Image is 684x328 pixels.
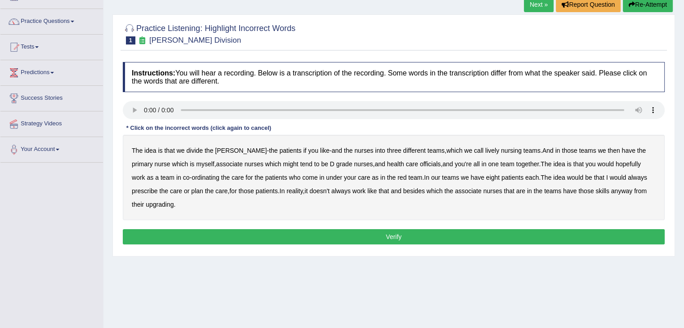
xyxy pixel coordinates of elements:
b: In [424,174,429,181]
b: your [344,174,356,181]
b: be [321,160,328,168]
b: besides [403,187,425,195]
b: which [426,187,443,195]
b: skills [595,187,609,195]
a: Tests [0,35,103,57]
b: plan [191,187,203,195]
b: would [610,174,626,181]
b: hopefully [616,160,641,168]
b: the [534,187,542,195]
b: care [406,160,418,168]
b: have [470,174,484,181]
b: [PERSON_NAME] [215,147,267,154]
b: if [303,147,306,154]
b: primary [132,160,153,168]
b: you [586,160,596,168]
b: the [344,147,353,154]
b: health [387,160,404,168]
b: In [279,187,285,195]
b: to [314,160,319,168]
b: like [367,187,377,195]
b: patients [279,147,301,154]
b: always [331,187,351,195]
b: anyway [611,187,632,195]
b: the [159,187,168,195]
b: the [205,187,214,195]
b: in [555,147,560,154]
b: be [585,174,592,181]
b: we [461,174,469,181]
b: nurses [483,187,502,195]
b: team [408,174,422,181]
b: in [482,160,487,168]
b: the [444,187,453,195]
b: The [541,174,551,181]
a: Predictions [0,60,103,83]
b: that [164,147,174,154]
b: different [403,147,425,154]
b: and [443,160,453,168]
div: - - , . , , , . - . . , . , . [123,135,665,220]
b: might [283,160,298,168]
b: idea [144,147,156,154]
b: is [190,160,194,168]
b: together [516,160,539,168]
b: work [352,187,366,195]
b: we [464,147,472,154]
b: those [578,187,594,195]
b: call [474,147,483,154]
b: is [158,147,162,154]
a: Practice Questions [0,9,103,31]
b: have [621,147,635,154]
b: that [594,174,604,181]
b: would [567,174,584,181]
button: Verify [123,229,665,244]
b: teams [442,174,459,181]
b: co [183,174,190,181]
b: the [387,174,395,181]
b: then [608,147,620,154]
b: eight [486,174,500,181]
b: are [516,187,525,195]
b: D [330,160,335,168]
b: associate [216,160,243,168]
b: the [205,147,213,154]
small: [PERSON_NAME] Division [149,36,241,44]
b: for [246,174,253,181]
b: that [504,187,514,195]
b: doesn't [309,187,330,195]
b: we [177,147,185,154]
b: nurses [354,160,373,168]
b: reality [286,187,303,195]
b: or [184,187,189,195]
b: their [132,201,144,208]
b: team [161,174,174,181]
b: patients [256,187,278,195]
a: Your Account [0,137,103,160]
b: nurses [245,160,264,168]
b: the [221,174,230,181]
b: patients [501,174,523,181]
b: and [331,147,342,154]
b: those [562,147,577,154]
b: tend [300,160,312,168]
b: nursing [501,147,522,154]
b: in [319,174,324,181]
b: like [320,147,330,154]
b: officials [420,160,441,168]
b: would [597,160,614,168]
b: have [563,187,577,195]
div: * Click on the incorrect words (click again to cancel) [123,124,275,132]
h2: Practice Listening: Highlight Incorrect Words [123,22,295,44]
small: Exam occurring question [138,36,147,45]
b: is [567,160,572,168]
b: that [379,187,389,195]
b: those [238,187,254,195]
a: Success Stories [0,86,103,108]
b: teams [523,147,541,154]
b: in [380,174,385,181]
b: a [155,174,159,181]
b: which [447,147,463,154]
b: nurse [155,160,170,168]
b: ordinating [192,174,219,181]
